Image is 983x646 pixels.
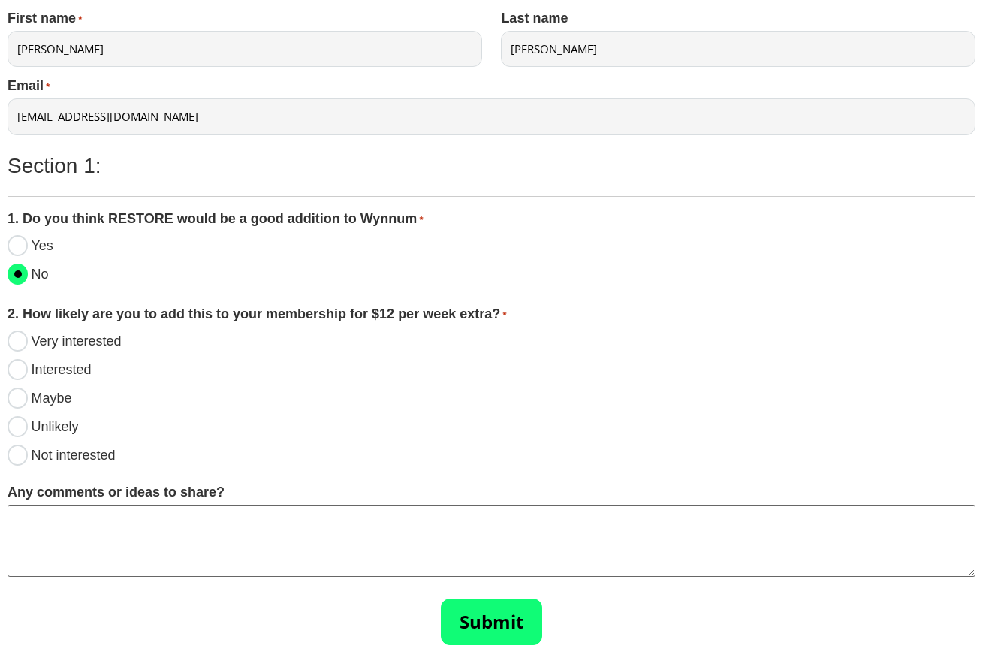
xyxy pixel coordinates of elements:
label: Any comments or ideas to share? [8,485,225,499]
label: Very interested [31,334,121,348]
input: Submit [441,599,542,645]
label: Not interested [31,448,115,462]
label: Yes [31,239,53,252]
legend: 2. How likely are you to add this to your membership for $12 per week extra? [8,304,507,325]
label: Unlikely [31,420,78,433]
label: Last name [501,11,568,25]
label: Interested [31,363,91,376]
label: No [31,267,48,281]
label: First name [8,11,82,25]
label: Maybe [31,391,71,405]
label: Email [8,79,50,92]
legend: 1. Do you think RESTORE would be a good addition to Wynnum [8,209,424,229]
h3: Section 1: [8,153,963,179]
